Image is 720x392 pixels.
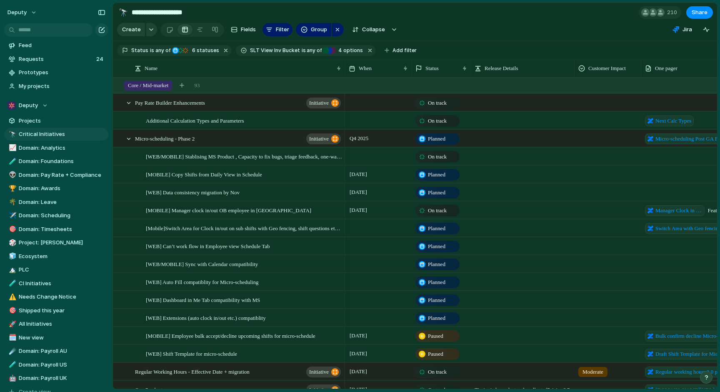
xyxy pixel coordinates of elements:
span: [MOBILE] Copy Shifts from Daily View in Schedule [146,169,262,179]
span: My projects [19,82,105,90]
span: Domain: Payroll US [19,361,105,369]
div: 🏔️PLC [4,264,108,276]
span: Core / Mid-market [128,81,168,90]
span: [DATE] [347,187,369,197]
span: On track [428,153,447,161]
a: Prototypes [4,66,108,79]
span: [MOBILE] Manager clock in/out OB employee in [GEOGRAPHIC_DATA] [146,205,311,215]
span: statuses [190,47,219,54]
a: 🗓️New view [4,332,108,344]
span: Paused [428,332,443,340]
div: 👽 [9,170,15,180]
button: 🌴 [7,198,16,206]
button: Collapse [347,23,389,36]
button: deputy [4,6,41,19]
span: Release Details [485,64,518,73]
span: On track [428,206,447,215]
div: ✈️ [9,211,15,221]
span: [WEB] Data consistency migration by Nov [146,187,240,197]
a: 🌴Domain: Leave [4,196,108,209]
button: Deputy [4,99,108,112]
span: [DATE] [347,331,369,341]
span: [MOBILE] Employee bulk accept/decline upcoming shifts for micro-schedule [146,331,315,340]
a: 🎯Domain: Timesheets [4,223,108,236]
span: Paused [428,350,443,358]
button: 🧪 [7,157,16,166]
button: Fields [227,23,259,36]
span: Domain: Scheduling [19,211,105,220]
div: 🧪 [9,157,15,166]
button: ☄️ [7,347,16,355]
span: Fields [241,25,256,34]
a: Next Calc Types [645,116,694,126]
div: 🌴 [9,197,15,207]
span: Project: [PERSON_NAME] [19,239,105,247]
span: Regular Working Hours - Effective Date + migration [135,367,250,376]
span: Share [692,8,707,17]
span: Domain: Leave [19,198,105,206]
div: 👽Domain: Pay Rate + Compliance [4,169,108,181]
span: [WEB] Extensions (auto clock in/out etc.) compatiblity [146,313,266,322]
span: On track [428,117,447,125]
button: initiative [306,98,341,108]
span: Domain: Payroll UK [19,374,105,382]
div: 🗓️ [9,333,15,342]
button: Share [686,6,713,19]
span: Planned [428,224,445,233]
button: ⚠️ [7,293,16,301]
a: ✈️Domain: Scheduling [4,209,108,222]
div: 🔭 [119,7,128,18]
span: 24 [96,55,105,63]
span: Planned [428,260,445,269]
span: Add filter [392,47,417,54]
span: Pay Rate Builder Enhancements [135,98,205,107]
a: 🧪Domain: Foundations [4,155,108,168]
div: 🔭Critical Initiatives [4,128,108,141]
a: ⚠️Needs Change Notice [4,291,108,303]
a: 🧪CI Initiatives [4,277,108,290]
span: Planned [428,296,445,304]
button: 🧊 [7,252,16,261]
span: [Mobile]Switch Area for Clock in/out on sub shifts with Geo fencing, shift questions etc from sub... [146,223,342,233]
span: Create [122,25,141,34]
span: Domain: Timesheets [19,225,105,234]
div: 📈 [9,143,15,153]
a: 🧪Domain: Payroll US [4,359,108,371]
a: 🎯Shipped this year [4,304,108,317]
button: 6 statuses [171,46,221,55]
a: 🧊Ecosystem [4,250,108,263]
button: ✈️ [7,211,16,220]
div: 🚀 [9,319,15,329]
span: options [336,47,363,54]
span: is [150,47,154,54]
span: Ecosystem [19,252,105,261]
a: 🎲Project: [PERSON_NAME] [4,236,108,249]
span: Name [145,64,157,73]
span: initiative [309,133,329,145]
button: 🔭 [117,6,130,19]
a: Projects [4,115,108,127]
div: 🎲 [9,238,15,248]
span: [WEB/MOBILE] Stablising MS Product , Capacity to fix bugs, triage feedback, one-way rollout etc. [146,151,342,161]
span: [WEB] Can’t work flow in Employee view Schedule Tab [146,241,270,251]
span: Status [425,64,439,73]
span: PLC [19,266,105,274]
span: initiative [309,366,329,378]
span: 4 [336,47,343,53]
button: Create [117,23,145,36]
button: 🔭 [7,130,16,138]
span: Next Calc Types [655,117,691,125]
a: My projects [4,80,108,93]
span: Status [131,47,148,54]
span: Collapse [362,25,385,34]
span: Deputy [19,101,38,110]
div: 🎯 [9,224,15,234]
a: Requests24 [4,53,108,65]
